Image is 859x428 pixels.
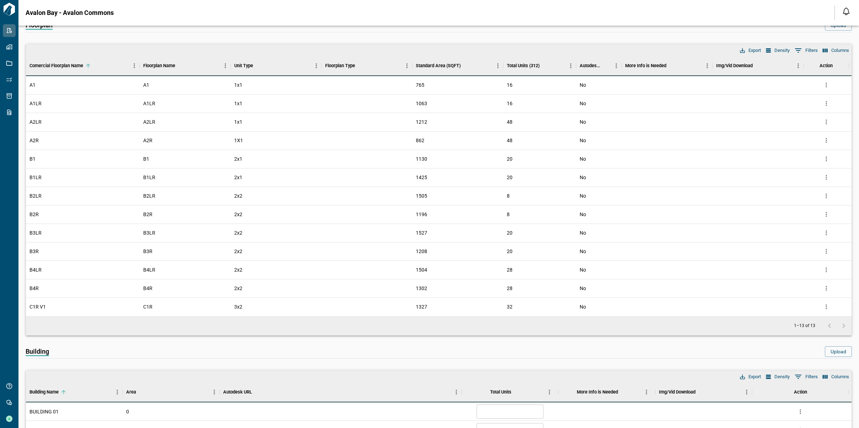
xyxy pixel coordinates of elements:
[252,387,262,397] button: Sort
[29,118,42,125] span: A2LR
[29,81,36,89] span: A1
[507,248,512,254] span: 20
[234,229,242,236] span: 2x2
[793,45,820,56] button: Show filters
[738,46,763,55] button: Export
[618,387,628,397] button: Sort
[752,382,849,402] div: Action
[821,117,832,127] button: more
[416,248,427,255] span: 1208
[112,387,123,397] button: Menu
[231,56,322,76] div: Unit Type
[580,81,586,89] span: No
[416,174,427,181] span: 1425
[416,81,424,89] span: 765
[580,174,586,181] span: No
[59,387,69,397] button: Sort
[322,56,413,76] div: Floorplan Type
[234,211,242,218] span: 2x2
[26,348,49,356] span: Building
[234,285,242,292] span: 2x2
[416,100,427,107] span: 1063
[558,382,655,402] div: More Info is Needed
[825,346,852,357] button: Upload
[641,387,652,397] button: Menu
[416,118,427,125] span: 1212
[234,248,242,255] span: 2x2
[143,81,149,89] span: A1
[821,283,832,294] button: more
[507,193,510,199] span: 8
[580,155,586,162] span: No
[821,80,832,90] button: more
[507,285,512,291] span: 28
[565,60,576,71] button: Menu
[234,100,242,107] span: 1x1
[576,56,622,76] div: Autodesk URL Added
[507,56,539,76] div: Total Units (312)
[143,266,155,273] span: B4LR
[841,6,852,17] button: Open notification feed
[493,60,503,71] button: Menu
[622,56,713,76] div: More Info is Needed
[821,98,832,109] button: more
[666,61,676,71] button: Sort
[129,60,140,71] button: Menu
[507,175,512,180] span: 20
[741,387,752,397] button: Menu
[29,56,83,76] div: Comercial Floorplan Name
[580,118,586,125] span: No
[126,382,136,402] div: Area
[29,248,39,255] span: B3R
[29,408,59,415] span: BUILDING 01
[462,382,558,402] div: Total Units
[26,9,114,16] span: Avalon Bay - Avalon Commons
[821,264,832,275] button: more
[416,229,427,236] span: 1527
[580,285,586,292] span: No
[143,285,152,292] span: B4R
[794,382,807,402] div: Action
[234,56,253,76] div: Unit Type
[29,137,39,144] span: A2R
[26,382,123,402] div: Building Name
[175,61,185,71] button: Sort
[696,387,705,397] button: Sort
[507,230,512,236] span: 20
[143,174,155,181] span: B1LR
[29,303,46,310] span: C1R V1
[143,192,155,199] span: B2LR
[234,155,242,162] span: 2x1
[29,285,39,292] span: B4R
[234,137,243,144] span: 1X1
[143,137,152,144] span: A2R
[416,285,427,292] span: 1302
[223,382,252,402] div: Autodesk URL
[83,61,93,71] button: Sort
[821,246,832,257] button: more
[507,212,510,217] span: 8
[511,387,521,397] button: Sort
[209,387,220,397] button: Menu
[507,101,512,106] span: 16
[26,22,53,30] span: Floorplan
[311,60,322,71] button: Menu
[143,118,155,125] span: A2LR
[416,211,427,218] span: 1196
[659,382,696,402] div: Img/Vid Download
[655,382,752,402] div: Img/Vid Download
[764,46,791,55] button: Density
[580,266,586,273] span: No
[821,135,832,146] button: more
[738,372,763,381] button: Export
[507,304,512,310] span: 32
[416,137,424,144] span: 862
[253,61,263,71] button: Sort
[794,323,815,328] p: 1–13 of 13
[29,266,42,273] span: B4LR
[507,267,512,273] span: 28
[325,56,355,76] div: Floorplan Type
[793,60,804,71] button: Menu
[29,229,42,236] span: B3LR
[580,248,586,255] span: No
